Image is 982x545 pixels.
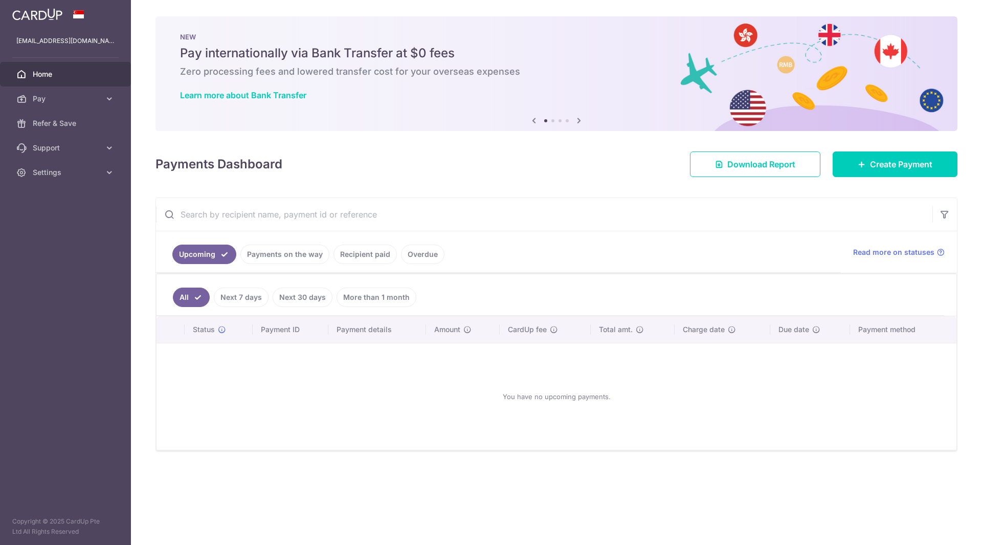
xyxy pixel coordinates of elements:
[240,245,329,264] a: Payments on the way
[169,352,944,442] div: You have no upcoming payments.
[850,316,956,343] th: Payment method
[180,33,933,41] p: NEW
[172,245,236,264] a: Upcoming
[155,155,282,173] h4: Payments Dashboard
[33,69,100,79] span: Home
[156,198,932,231] input: Search by recipient name, payment id or reference
[690,151,820,177] a: Download Report
[599,324,633,335] span: Total amt.
[337,288,416,307] a: More than 1 month
[33,94,100,104] span: Pay
[333,245,397,264] a: Recipient paid
[683,324,725,335] span: Charge date
[833,151,957,177] a: Create Payment
[155,16,957,131] img: Bank transfer banner
[33,143,100,153] span: Support
[273,288,332,307] a: Next 30 days
[253,316,328,343] th: Payment ID
[16,36,115,46] p: [EMAIL_ADDRESS][DOMAIN_NAME]
[778,324,809,335] span: Due date
[214,288,269,307] a: Next 7 days
[193,324,215,335] span: Status
[401,245,444,264] a: Overdue
[180,90,306,100] a: Learn more about Bank Transfer
[434,324,460,335] span: Amount
[173,288,210,307] a: All
[180,66,933,78] h6: Zero processing fees and lowered transfer cost for your overseas expenses
[328,316,427,343] th: Payment details
[12,8,62,20] img: CardUp
[33,167,100,178] span: Settings
[180,45,933,61] h5: Pay internationally via Bank Transfer at $0 fees
[853,247,934,257] span: Read more on statuses
[727,158,795,170] span: Download Report
[853,247,945,257] a: Read more on statuses
[870,158,932,170] span: Create Payment
[33,118,100,128] span: Refer & Save
[508,324,547,335] span: CardUp fee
